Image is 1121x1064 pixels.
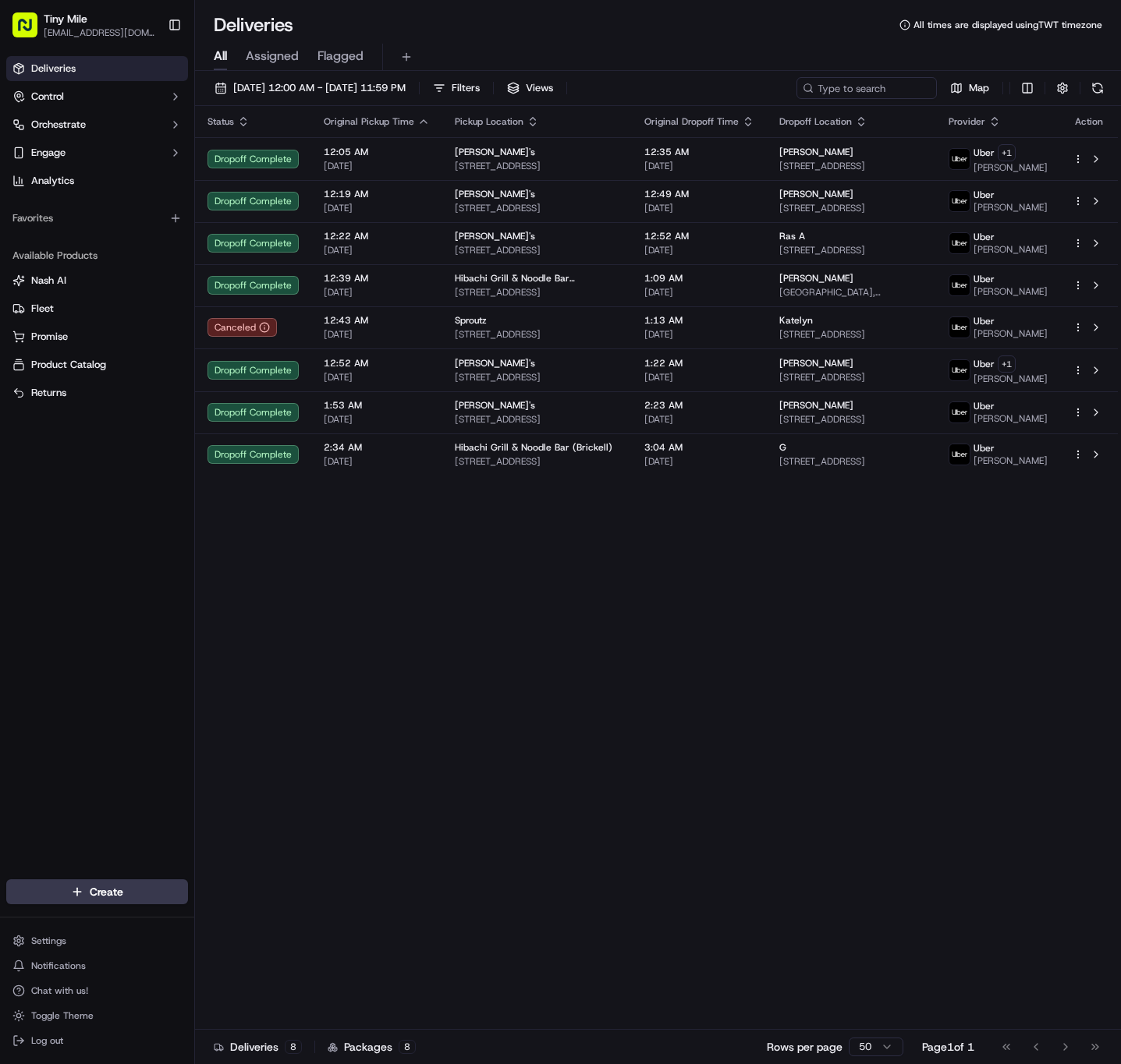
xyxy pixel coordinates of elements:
span: Filters [452,81,480,95]
a: Promise [12,330,182,344]
span: Sproutz [455,314,487,327]
div: Deliveries [214,1039,302,1055]
button: [EMAIL_ADDRESS][DOMAIN_NAME] [44,27,155,39]
img: uber-new-logo.jpeg [949,233,970,253]
span: [PERSON_NAME]'s [455,399,535,412]
img: uber-new-logo.jpeg [949,360,970,380]
div: Page 1 of 1 [922,1039,974,1055]
input: Type to search [796,77,937,99]
span: Assigned [246,47,299,65]
span: 3:04 AM [644,441,754,454]
button: Control [6,84,188,109]
span: [PERSON_NAME] [779,272,853,285]
span: 12:35 AM [644,146,754,158]
h1: Deliveries [214,12,293,37]
span: [STREET_ADDRESS] [455,413,619,426]
span: [DATE] [644,160,754,172]
span: Tiny Mile [44,11,87,27]
span: [PERSON_NAME] [974,161,1048,174]
span: Flagged [317,47,364,65]
span: [GEOGRAPHIC_DATA], [STREET_ADDRESS] [779,286,924,299]
span: [STREET_ADDRESS] [779,328,924,341]
span: Views [526,81,553,95]
span: Map [969,81,989,95]
span: Promise [31,330,68,344]
a: Nash AI [12,274,182,288]
span: [PERSON_NAME] [974,454,1048,467]
p: Rows per page [767,1039,843,1055]
span: [STREET_ADDRESS] [455,286,619,299]
span: [STREET_ADDRESS] [779,371,924,384]
button: Fleet [6,296,188,321]
span: [DATE] [644,413,754,426]
span: 1:09 AM [644,272,754,285]
span: All times are displayed using TWT timezone [913,19,1102,31]
span: G [779,441,786,454]
span: Nash AI [31,274,66,288]
span: [DATE] [644,328,754,341]
span: Notifications [31,960,86,972]
span: [STREET_ADDRESS] [779,160,924,172]
span: Returns [31,386,66,400]
span: Fleet [31,302,54,316]
span: Uber [974,189,995,201]
span: [DATE] [644,371,754,384]
span: [STREET_ADDRESS] [779,455,924,468]
span: 1:13 AM [644,314,754,327]
span: [STREET_ADDRESS] [455,244,619,256]
span: 2:23 AM [644,399,754,412]
span: 12:22 AM [324,230,430,242]
button: Create [6,879,188,904]
span: Uber [974,273,995,285]
span: [STREET_ADDRESS] [455,455,619,468]
button: Orchestrate [6,112,188,137]
span: [DATE] [324,160,430,172]
span: Analytics [31,174,74,188]
span: Control [31,90,64,104]
span: 12:49 AM [644,188,754,200]
span: [DATE] [324,371,430,384]
div: Favorites [6,206,188,231]
span: [PERSON_NAME] [779,357,853,369]
span: 1:53 AM [324,399,430,412]
span: [PERSON_NAME] [974,201,1048,214]
span: Pylon [155,265,189,277]
span: [DATE] [324,455,430,468]
span: Deliveries [31,62,76,76]
span: [STREET_ADDRESS] [455,371,619,384]
button: Map [943,77,996,99]
span: Hibachi Grill & Noodle Bar (Brickell) [455,441,612,454]
img: uber-new-logo.jpeg [949,275,970,295]
button: Returns [6,380,188,405]
button: Toggle Theme [6,1005,188,1027]
img: uber-new-logo.jpeg [949,191,970,211]
a: Returns [12,386,182,400]
span: [PERSON_NAME] [779,146,853,158]
span: [DATE] [644,455,754,468]
span: [PERSON_NAME]'s [455,230,535,242]
button: Views [500,77,560,99]
span: Uber [974,358,995,370]
button: Promise [6,324,188,349]
button: Refresh [1087,77,1109,99]
button: [DATE] 12:00 AM - [DATE] 11:59 PM [208,77,413,99]
button: Log out [6,1030,188,1052]
span: Hibachi Grill & Noodle Bar ([GEOGRAPHIC_DATA]) [455,272,619,285]
span: Uber [974,147,995,159]
span: [DATE] 12:00 AM - [DATE] 11:59 PM [233,81,406,95]
span: Katelyn [779,314,813,327]
span: 12:19 AM [324,188,430,200]
div: Available Products [6,243,188,268]
span: 2:34 AM [324,441,430,454]
span: [STREET_ADDRESS] [455,328,619,341]
a: Powered byPylon [110,264,189,277]
span: All [214,47,227,65]
button: Settings [6,930,188,952]
span: [PERSON_NAME] [974,285,1048,298]
div: Action [1073,115,1105,128]
span: 12:43 AM [324,314,430,327]
a: Fleet [12,302,182,316]
span: 1:22 AM [644,357,754,369]
span: 12:39 AM [324,272,430,285]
